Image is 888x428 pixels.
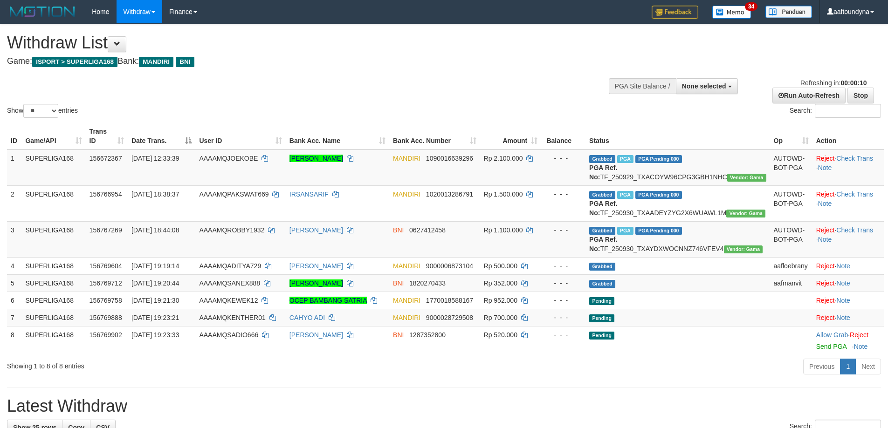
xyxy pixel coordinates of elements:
div: - - - [545,279,582,288]
a: Reject [816,262,835,270]
button: None selected [676,78,738,94]
span: PGA Pending [635,155,682,163]
a: Note [854,343,868,350]
th: Bank Acc. Number: activate to sort column ascending [389,123,480,149]
span: PGA Pending [635,227,682,235]
a: Next [855,359,881,374]
span: Marked by aafsoycanthlai [617,227,633,235]
td: 3 [7,221,21,257]
a: [PERSON_NAME] [289,155,343,162]
span: Rp 1.100.000 [484,226,523,234]
span: Grabbed [589,227,615,235]
td: · · [812,221,884,257]
a: Note [836,314,850,321]
span: Vendor URL: https://trx31.1velocity.biz [726,210,765,217]
span: Vendor URL: https://trx31.1velocity.biz [727,174,766,182]
span: None selected [682,82,726,90]
th: ID [7,123,21,149]
span: Copy 9000028729508 to clipboard [426,314,473,321]
span: Copy 1090016639296 to clipboard [426,155,473,162]
td: AUTOWD-BOT-PGA [770,185,812,221]
span: MANDIRI [393,155,420,162]
span: MANDIRI [393,314,420,321]
div: - - - [545,313,582,322]
span: Pending [589,314,614,322]
span: 156769888 [89,314,122,321]
a: Reject [816,314,835,321]
td: 4 [7,257,21,274]
span: BNI [393,279,404,287]
span: Rp 500.000 [484,262,517,270]
span: 156767269 [89,226,122,234]
img: MOTION_logo.png [7,5,78,19]
a: OCEP BAMBANG SATRIA [289,297,367,304]
td: aafloebrany [770,257,812,274]
td: · · [812,185,884,221]
span: Marked by aafsengchandara [617,155,633,163]
span: BNI [393,331,404,339]
td: 2 [7,185,21,221]
span: Grabbed [589,191,615,199]
td: 1 [7,149,21,186]
b: PGA Ref. No: [589,164,617,181]
span: · [816,331,850,339]
span: Pending [589,297,614,305]
span: PGA Pending [635,191,682,199]
a: [PERSON_NAME] [289,262,343,270]
a: Note [836,262,850,270]
div: - - - [545,190,582,199]
span: Rp 520.000 [484,331,517,339]
td: TF_250929_TXACOYW96CPG3GBH1NHC [585,149,770,186]
th: Bank Acc. Name: activate to sort column ascending [286,123,389,149]
span: Rp 1.500.000 [484,190,523,198]
td: 8 [7,326,21,355]
td: aafmanvit [770,274,812,292]
span: Refreshing in: [800,79,867,87]
a: Check Trans [836,226,873,234]
span: 156769902 [89,331,122,339]
span: ISPORT > SUPERLIGA168 [32,57,117,67]
td: · · [812,149,884,186]
td: AUTOWD-BOT-PGA [770,149,812,186]
span: 156769758 [89,297,122,304]
th: Balance [541,123,585,149]
span: BNI [393,226,404,234]
a: Reject [816,279,835,287]
th: Status [585,123,770,149]
label: Search: [790,104,881,118]
td: SUPERLIGA168 [21,149,85,186]
span: Copy 1820270433 to clipboard [409,279,446,287]
span: AAAAMQJOEKOBE [199,155,258,162]
a: [PERSON_NAME] [289,331,343,339]
a: 1 [840,359,856,374]
span: Rp 2.100.000 [484,155,523,162]
b: PGA Ref. No: [589,200,617,217]
span: Grabbed [589,263,615,271]
span: Copy 1287352800 to clipboard [409,331,446,339]
span: 34 [745,2,757,11]
input: Search: [815,104,881,118]
td: TF_250930_TXAYDXWOCNNZ746VFEV4 [585,221,770,257]
span: [DATE] 19:20:44 [131,279,179,287]
td: SUPERLIGA168 [21,221,85,257]
span: Rp 700.000 [484,314,517,321]
div: - - - [545,330,582,340]
td: 5 [7,274,21,292]
a: CAHYO ADI [289,314,325,321]
th: Game/API: activate to sort column ascending [21,123,85,149]
h1: Latest Withdraw [7,397,881,415]
td: · [812,257,884,274]
td: SUPERLIGA168 [21,274,85,292]
span: MANDIRI [393,262,420,270]
a: Reject [850,331,868,339]
b: PGA Ref. No: [589,236,617,252]
a: Note [836,279,850,287]
td: 7 [7,309,21,326]
span: AAAAMQSADIO666 [199,331,258,339]
h4: Game: Bank: [7,57,583,66]
a: Note [818,164,832,171]
h1: Withdraw List [7,34,583,52]
a: IRSANSARIF [289,190,329,198]
span: AAAAMQADITYA729 [199,262,261,270]
th: Date Trans.: activate to sort column descending [128,123,195,149]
